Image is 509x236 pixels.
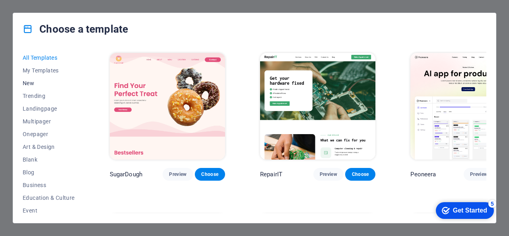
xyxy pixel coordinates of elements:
[23,169,75,176] span: Blog
[345,168,375,181] button: Choose
[23,204,75,217] button: Event
[23,118,75,125] span: Multipager
[23,51,75,64] button: All Templates
[110,170,142,178] p: SugarDough
[23,64,75,77] button: My Templates
[110,53,225,160] img: SugarDough
[464,168,494,181] button: Preview
[23,9,58,16] div: Get Started
[23,102,75,115] button: Landingpage
[320,171,337,177] span: Preview
[313,168,344,181] button: Preview
[23,90,75,102] button: Trending
[23,93,75,99] span: Trending
[470,171,488,177] span: Preview
[59,2,67,10] div: 5
[23,128,75,140] button: Onepager
[201,171,219,177] span: Choose
[23,179,75,191] button: Business
[23,195,75,201] span: Education & Culture
[169,171,187,177] span: Preview
[23,115,75,128] button: Multipager
[23,191,75,204] button: Education & Culture
[23,131,75,137] span: Onepager
[260,53,375,160] img: RepairIT
[23,207,75,214] span: Event
[23,144,75,150] span: Art & Design
[23,140,75,153] button: Art & Design
[23,67,75,74] span: My Templates
[23,23,128,35] h4: Choose a template
[23,80,75,86] span: New
[23,77,75,90] button: New
[6,4,64,21] div: Get Started 5 items remaining, 0% complete
[260,170,282,178] p: RepairIT
[163,168,193,181] button: Preview
[23,182,75,188] span: Business
[23,156,75,163] span: Blank
[352,171,369,177] span: Choose
[195,168,225,181] button: Choose
[23,55,75,61] span: All Templates
[23,105,75,112] span: Landingpage
[410,170,436,178] p: Peoneera
[23,166,75,179] button: Blog
[23,153,75,166] button: Blank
